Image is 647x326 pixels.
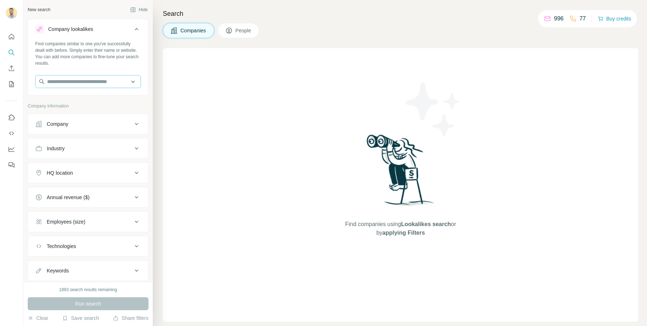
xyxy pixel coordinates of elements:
div: 1883 search results remaining [59,286,117,293]
button: Annual revenue ($) [28,189,148,206]
div: Company [47,120,68,128]
button: Technologies [28,238,148,255]
button: Use Surfe on LinkedIn [6,111,17,124]
img: Surfe Illustration - Stars [401,77,465,142]
div: New search [28,6,50,13]
span: applying Filters [382,230,425,236]
span: Lookalikes search [401,221,451,227]
button: Company [28,115,148,133]
button: Company lookalikes [28,20,148,41]
p: Company information [28,103,148,109]
div: HQ location [47,169,73,176]
p: 996 [554,14,564,23]
img: Avatar [6,7,17,19]
div: Find companies similar to one you've successfully dealt with before. Simply enter their name or w... [35,41,141,66]
button: Share filters [113,314,148,322]
button: Industry [28,140,148,157]
button: Use Surfe API [6,127,17,140]
span: Find companies using or by [343,220,458,237]
button: Clear [28,314,48,322]
p: 77 [579,14,586,23]
span: Companies [180,27,207,34]
button: My lists [6,78,17,91]
div: Employees (size) [47,218,85,225]
button: Employees (size) [28,213,148,230]
div: Industry [47,145,65,152]
button: HQ location [28,164,148,182]
img: Surfe Illustration - Woman searching with binoculars [363,133,438,213]
button: Search [6,46,17,59]
button: Enrich CSV [6,62,17,75]
button: Feedback [6,159,17,171]
button: Hide [125,4,153,15]
button: Buy credits [598,14,631,24]
button: Dashboard [6,143,17,156]
button: Quick start [6,30,17,43]
button: Save search [62,314,99,322]
button: Keywords [28,262,148,279]
div: Keywords [47,267,69,274]
div: Company lookalikes [48,26,93,33]
span: People [235,27,252,34]
div: Technologies [47,243,76,250]
div: Annual revenue ($) [47,194,90,201]
h4: Search [163,9,638,19]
